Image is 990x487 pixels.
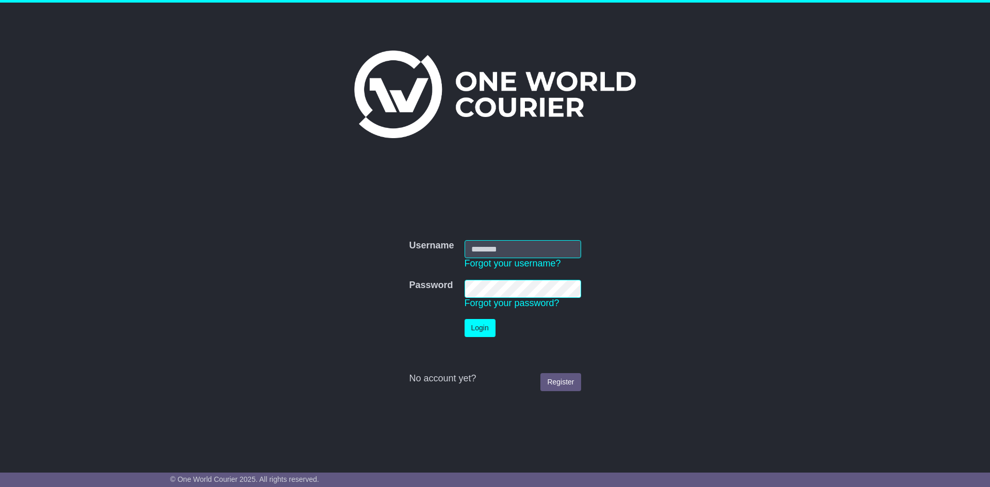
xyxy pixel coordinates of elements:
a: Forgot your username? [465,258,561,268]
label: Username [409,240,454,251]
img: One World [354,51,636,138]
button: Login [465,319,496,337]
a: Register [540,373,581,391]
div: No account yet? [409,373,581,384]
span: © One World Courier 2025. All rights reserved. [170,475,319,483]
label: Password [409,280,453,291]
a: Forgot your password? [465,298,559,308]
